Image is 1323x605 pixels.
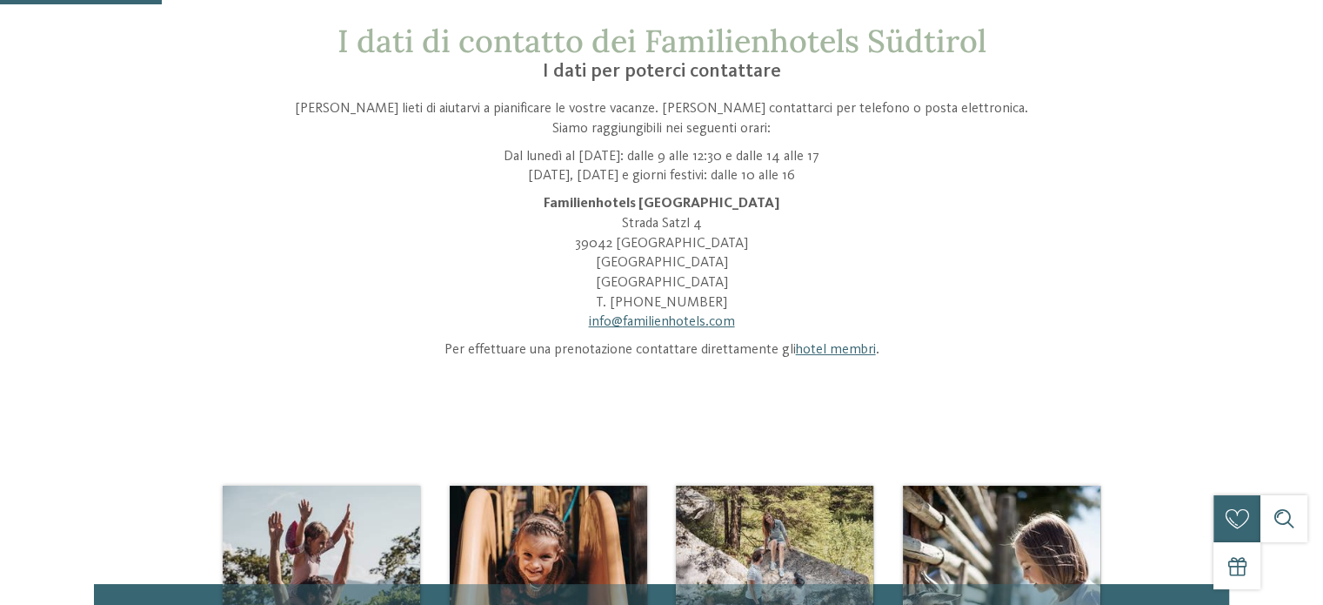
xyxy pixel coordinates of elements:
strong: Familienhotels [GEOGRAPHIC_DATA] [544,197,779,211]
a: info@familienhotels.com [588,315,734,329]
p: Per effettuare una prenotazione contattare direttamente gli . [290,340,1034,360]
span: I dati per poterci contattare [542,62,780,81]
p: Dal lunedì al [DATE]: dalle 9 alle 12:30 e dalle 14 alle 17 [DATE], [DATE] e giorni festivi: dall... [290,147,1034,186]
p: Strada Satzl 4 39042 [GEOGRAPHIC_DATA] [GEOGRAPHIC_DATA] [GEOGRAPHIC_DATA] T. [PHONE_NUMBER] [290,194,1034,333]
span: I dati di contatto dei Familienhotels Südtirol [337,21,986,61]
p: [PERSON_NAME] lieti di aiutarvi a pianificare le vostre vacanze. [PERSON_NAME] contattarci per te... [290,99,1034,138]
a: hotel membri [795,343,875,357]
